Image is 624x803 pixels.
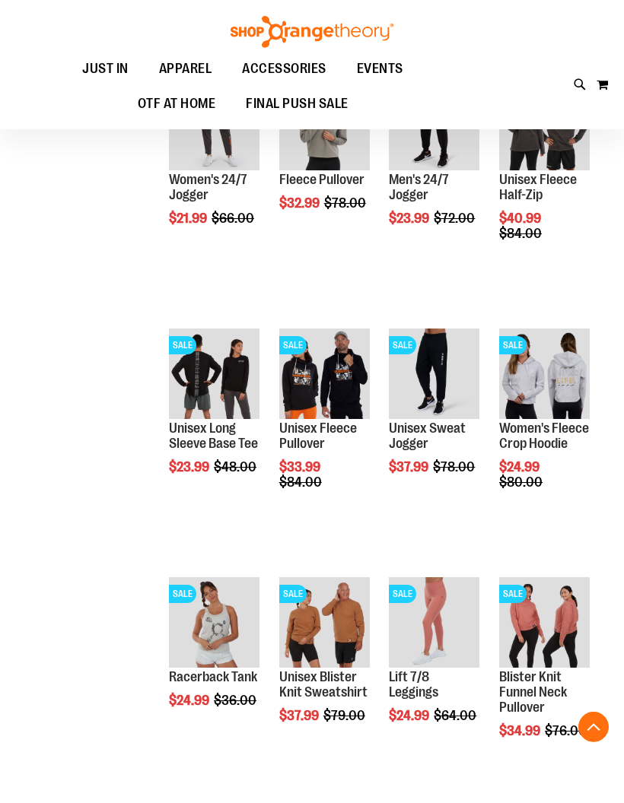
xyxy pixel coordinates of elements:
span: $78.00 [324,195,368,211]
span: $24.99 [169,693,212,708]
a: Product image for Blister Knit Funnelneck PulloverSALE [499,577,590,670]
span: SALE [499,336,527,354]
a: Product image for Lift 7/8 LeggingsSALE [389,577,479,670]
a: Unisex Blister Knit Sweatshirt [279,669,368,700]
span: EVENTS [357,52,403,86]
span: SALE [279,336,307,354]
img: Product image for Womens Fleece Crop Hoodie [499,328,590,419]
img: Product image for Unisex Blister Knit Sweatshirt [279,577,370,668]
img: Product image for Unisex Long Sleeve Base Tee [169,328,259,419]
a: Product image for Unisex Blister Knit SweatshirtSALE [279,577,370,670]
span: $84.00 [279,474,324,490]
span: SALE [169,585,196,603]
span: $24.99 [389,708,431,723]
span: $66.00 [212,211,256,226]
span: $24.99 [499,459,542,474]
span: $76.00 [545,723,589,738]
span: ACCESSORIES [242,52,326,86]
span: $40.99 [499,211,543,226]
a: Unisex Sweat Jogger [389,421,466,451]
span: $37.99 [389,459,431,474]
a: Unisex Fleece Half-Zip [499,172,577,202]
span: $36.00 [214,693,259,708]
span: $79.00 [323,708,368,723]
div: product [492,570,597,776]
span: SALE [169,336,196,354]
a: Fleece Pullover [279,172,365,187]
div: product [161,570,267,747]
a: APPAREL [144,52,228,87]
span: $48.00 [214,459,259,474]
div: product [381,321,487,513]
span: $78.00 [433,459,477,474]
div: product [272,321,377,528]
a: Racerback Tank [169,669,257,684]
a: Unisex Long Sleeve Base Tee [169,421,258,451]
span: $84.00 [499,226,544,241]
span: APPAREL [159,52,212,86]
div: product [272,72,377,249]
div: product [381,72,487,264]
a: Women's Fleece Crop Hoodie [499,421,589,451]
a: Product image for Womens Fleece Crop HoodieSALE [499,328,590,421]
div: product [492,72,597,279]
a: Men's 24/7 Jogger [389,172,449,202]
img: Product image for Unisex Fleece Pullover [279,328,370,419]
div: product [492,321,597,528]
img: Product image for Unisex Sweat Jogger [389,328,479,419]
a: Lift 7/8 Leggings [389,669,438,700]
button: Back To Top [578,712,609,742]
span: $64.00 [434,708,479,723]
a: ACCESSORIES [227,52,342,87]
span: SALE [279,585,307,603]
div: product [161,72,267,264]
span: SALE [499,585,527,603]
span: JUST IN [82,52,129,86]
span: SALE [389,585,416,603]
img: Product image for Lift 7/8 Leggings [389,577,479,668]
img: Shop Orangetheory [228,16,396,48]
span: $72.00 [434,211,477,226]
span: $34.99 [499,723,543,738]
a: JUST IN [67,52,144,87]
span: $37.99 [279,708,321,723]
span: $80.00 [499,474,545,490]
div: product [161,321,267,513]
a: Blister Knit Funnel Neck Pullover [499,669,567,715]
a: Unisex Fleece Pullover [279,421,357,451]
span: $23.99 [389,211,431,226]
a: OTF AT HOME [123,87,231,122]
img: Product image for Racerback Tank [169,577,259,668]
span: OTF AT HOME [138,87,216,121]
span: $32.99 [279,195,322,211]
div: product [272,570,377,761]
span: FINAL PUSH SALE [246,87,349,121]
span: $21.99 [169,211,209,226]
a: Women's 24/7 Jogger [169,172,247,202]
span: $33.99 [279,459,323,474]
span: $23.99 [169,459,212,474]
a: Product image for Racerback TankSALE [169,577,259,670]
span: SALE [389,336,416,354]
a: Product image for Unisex Long Sleeve Base TeeSALE [169,328,259,421]
a: Product image for Unisex Fleece PulloverSALE [279,328,370,421]
img: Product image for Blister Knit Funnelneck Pullover [499,577,590,668]
a: EVENTS [342,52,419,87]
a: FINAL PUSH SALE [231,87,364,121]
a: Product image for Unisex Sweat JoggerSALE [389,328,479,421]
div: product [381,570,487,761]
